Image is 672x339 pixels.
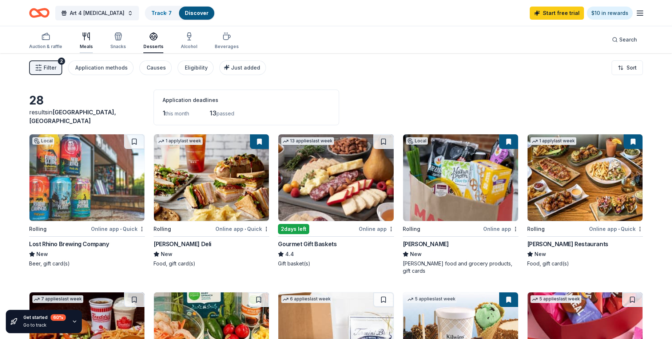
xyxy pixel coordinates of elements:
[157,137,203,145] div: 1 apply last week
[278,260,394,267] div: Gift basket(s)
[281,137,334,145] div: 13 applies last week
[618,226,620,232] span: •
[70,9,124,17] span: Art 4 [MEDICAL_DATA]
[29,134,144,221] img: Image for Lost Rhino Brewing Company
[278,224,309,234] div: 2 days left
[143,44,163,50] div: Desserts
[219,60,266,75] button: Just added
[612,60,643,75] button: Sort
[216,110,234,117] span: passed
[483,224,518,233] div: Online app
[215,44,239,50] div: Beverages
[278,134,393,221] img: Image for Gourmet Gift Baskets
[29,4,49,21] a: Home
[163,109,165,117] span: 1
[29,44,62,50] div: Auction & raffle
[32,137,54,145] div: Local
[154,134,269,221] img: Image for McAlister's Deli
[29,225,47,233] div: Rolling
[285,250,294,259] span: 4.4
[154,225,171,233] div: Rolling
[403,240,449,248] div: [PERSON_NAME]
[139,60,172,75] button: Causes
[68,60,134,75] button: Application methods
[32,295,83,303] div: 7 applies last week
[36,250,48,259] span: New
[410,250,422,259] span: New
[154,260,269,267] div: Food, gift card(s)
[29,109,116,125] span: in
[589,224,643,233] div: Online app Quick
[527,260,643,267] div: Food, gift card(s)
[147,63,166,72] div: Causes
[80,44,93,50] div: Meals
[29,93,145,108] div: 28
[143,29,163,53] button: Desserts
[530,295,581,303] div: 5 applies last week
[110,29,126,53] button: Snacks
[528,134,643,221] img: Image for Thompson Restaurants
[278,134,394,267] a: Image for Gourmet Gift Baskets13 applieslast week2days leftOnline appGourmet Gift Baskets4.4Gift ...
[145,6,215,20] button: Track· 7Discover
[29,108,145,125] div: results
[29,240,109,248] div: Lost Rhino Brewing Company
[530,7,584,20] a: Start free trial
[29,109,116,125] span: [GEOGRAPHIC_DATA], [GEOGRAPHIC_DATA]
[154,240,211,248] div: [PERSON_NAME] Deli
[215,224,269,233] div: Online app Quick
[75,63,128,72] div: Application methods
[534,250,546,259] span: New
[278,240,337,248] div: Gourmet Gift Baskets
[120,226,122,232] span: •
[587,7,633,20] a: $10 in rewards
[281,295,332,303] div: 6 applies last week
[151,10,172,16] a: Track· 7
[44,63,56,72] span: Filter
[403,134,518,221] img: Image for MARTIN'S
[403,260,518,275] div: [PERSON_NAME] food and grocery products, gift cards
[619,35,637,44] span: Search
[110,44,126,50] div: Snacks
[80,29,93,53] button: Meals
[406,137,428,145] div: Local
[154,134,269,267] a: Image for McAlister's Deli1 applylast weekRollingOnline app•Quick[PERSON_NAME] DeliNewFood, gift ...
[29,260,145,267] div: Beer, gift card(s)
[29,29,62,53] button: Auction & raffle
[51,314,66,321] div: 60 %
[215,29,239,53] button: Beverages
[23,322,66,328] div: Go to track
[23,314,66,321] div: Get started
[359,224,394,233] div: Online app
[403,225,420,233] div: Rolling
[527,240,608,248] div: [PERSON_NAME] Restaurants
[91,224,145,233] div: Online app Quick
[29,60,62,75] button: Filter2
[231,64,260,71] span: Just added
[161,250,172,259] span: New
[181,29,197,53] button: Alcohol
[210,109,216,117] span: 13
[406,295,457,303] div: 5 applies last week
[185,63,208,72] div: Eligibility
[165,110,189,117] span: this month
[244,226,246,232] span: •
[606,32,643,47] button: Search
[185,10,208,16] a: Discover
[181,44,197,50] div: Alcohol
[178,60,214,75] button: Eligibility
[627,63,637,72] span: Sort
[530,137,576,145] div: 1 apply last week
[58,58,65,65] div: 2
[527,225,545,233] div: Rolling
[163,96,330,105] div: Application deadlines
[527,134,643,267] a: Image for Thompson Restaurants1 applylast weekRollingOnline app•Quick[PERSON_NAME] RestaurantsNew...
[55,6,139,20] button: Art 4 [MEDICAL_DATA]
[29,134,145,267] a: Image for Lost Rhino Brewing CompanyLocalRollingOnline app•QuickLost Rhino Brewing CompanyNewBeer...
[403,134,518,275] a: Image for MARTIN'SLocalRollingOnline app[PERSON_NAME]New[PERSON_NAME] food and grocery products, ...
